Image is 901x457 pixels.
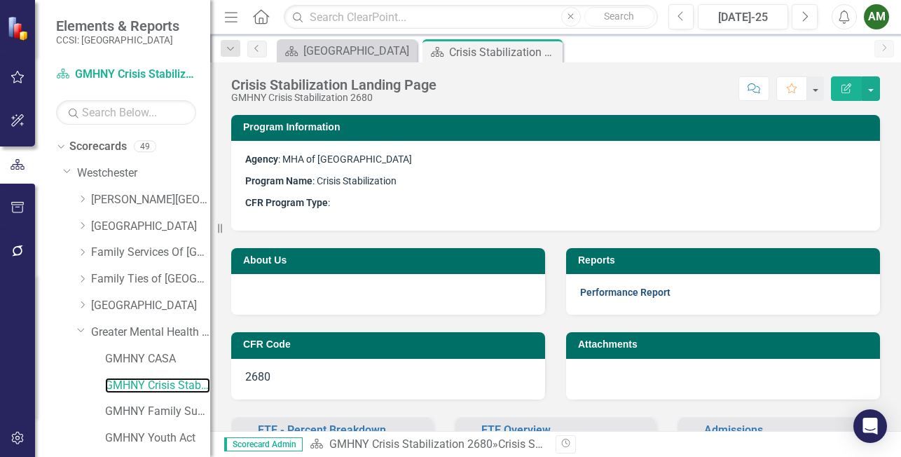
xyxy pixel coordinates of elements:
a: Performance Report [580,287,670,298]
a: GMHNY Crisis Stabilization 2680 [105,378,210,394]
button: Search [584,7,654,27]
a: GMHNY Crisis Stabilization 2680 [56,67,196,83]
span: : Crisis Stabilization [245,175,397,186]
div: [GEOGRAPHIC_DATA] [303,42,413,60]
a: [GEOGRAPHIC_DATA] [91,298,210,314]
a: [GEOGRAPHIC_DATA] [280,42,413,60]
span: Scorecard Admin [224,437,303,451]
img: Not Defined [684,427,701,444]
button: AM [864,4,889,29]
div: GMHNY Crisis Stabilization 2680 [231,93,436,103]
a: FTE Overview [481,423,551,437]
div: Crisis Stabilization Landing Page [231,77,436,93]
h3: About Us [243,255,538,266]
h3: Reports [578,255,873,266]
div: » [310,437,545,453]
a: GMHNY Youth Act [105,430,210,446]
div: [DATE]-25 [703,9,783,26]
a: GMHNY CASA [105,351,210,367]
span: Elements & Reports [56,18,179,34]
a: Family Ties of [GEOGRAPHIC_DATA], Inc. [91,271,210,287]
input: Search ClearPoint... [284,5,657,29]
span: : MHA of [GEOGRAPHIC_DATA] [245,154,412,165]
a: GMHNY Crisis Stabilization 2680 [329,437,493,451]
input: Search Below... [56,100,196,125]
h3: CFR Code [243,339,538,350]
button: [DATE]-25 [698,4,788,29]
span: 2680 [245,370,270,383]
strong: Program Name [245,175,312,186]
div: Crisis Stabilization Landing Page [449,43,559,61]
span: Search [604,11,634,22]
div: Crisis Stabilization Landing Page [498,437,662,451]
small: CCSI: [GEOGRAPHIC_DATA] [56,34,179,46]
a: Westchester [77,165,210,182]
a: Scorecards [69,139,127,155]
a: GMHNY Family Support 1650 [105,404,210,420]
strong: Agency [245,154,278,165]
a: FTE - Percent Breakdown [258,423,386,437]
a: [GEOGRAPHIC_DATA] [91,219,210,235]
h3: Attachments [578,339,873,350]
a: [PERSON_NAME][GEOGRAPHIC_DATA] [91,192,210,208]
h3: Program Information [243,122,873,132]
div: 49 [134,141,156,153]
a: Family Services Of [GEOGRAPHIC_DATA], Inc. [91,245,210,261]
img: Not Defined [461,427,478,444]
img: Not Defined [238,427,254,444]
span: : [245,197,330,208]
div: Open Intercom Messenger [853,409,887,443]
a: Greater Mental Health of [GEOGRAPHIC_DATA] [91,325,210,341]
strong: CFR Program Type [245,197,328,208]
img: ClearPoint Strategy [7,16,32,41]
a: Admissions [704,423,763,437]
